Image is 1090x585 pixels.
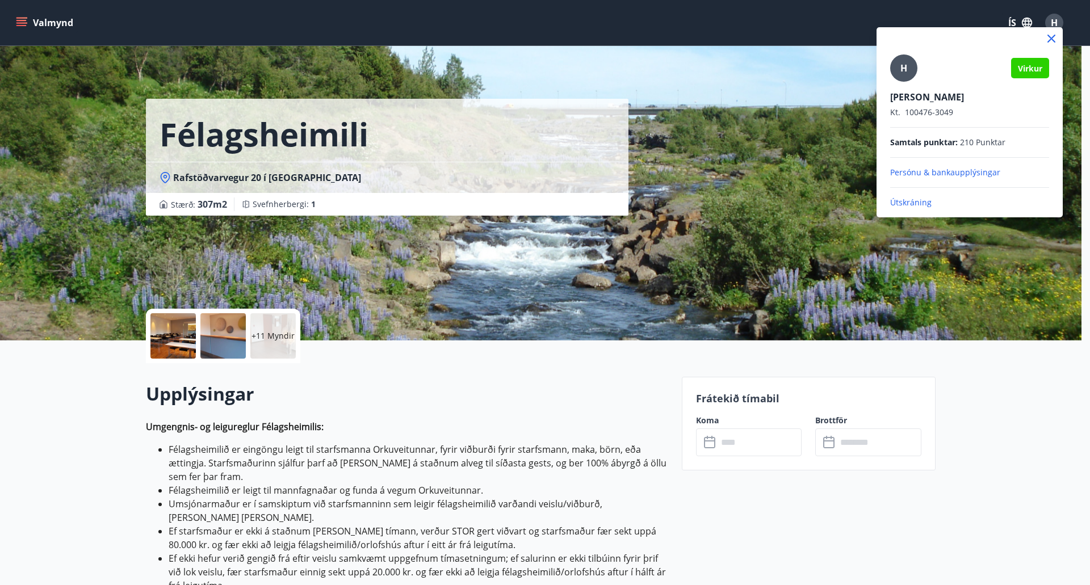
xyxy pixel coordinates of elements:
[890,107,1049,118] p: 100476-3049
[900,62,907,74] span: H
[890,91,1049,103] p: [PERSON_NAME]
[890,107,900,117] span: Kt.
[960,137,1005,148] span: 210 Punktar
[890,167,1049,178] p: Persónu & bankaupplýsingar
[1018,63,1042,74] span: Virkur
[890,197,1049,208] p: Útskráning
[890,137,958,148] span: Samtals punktar :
